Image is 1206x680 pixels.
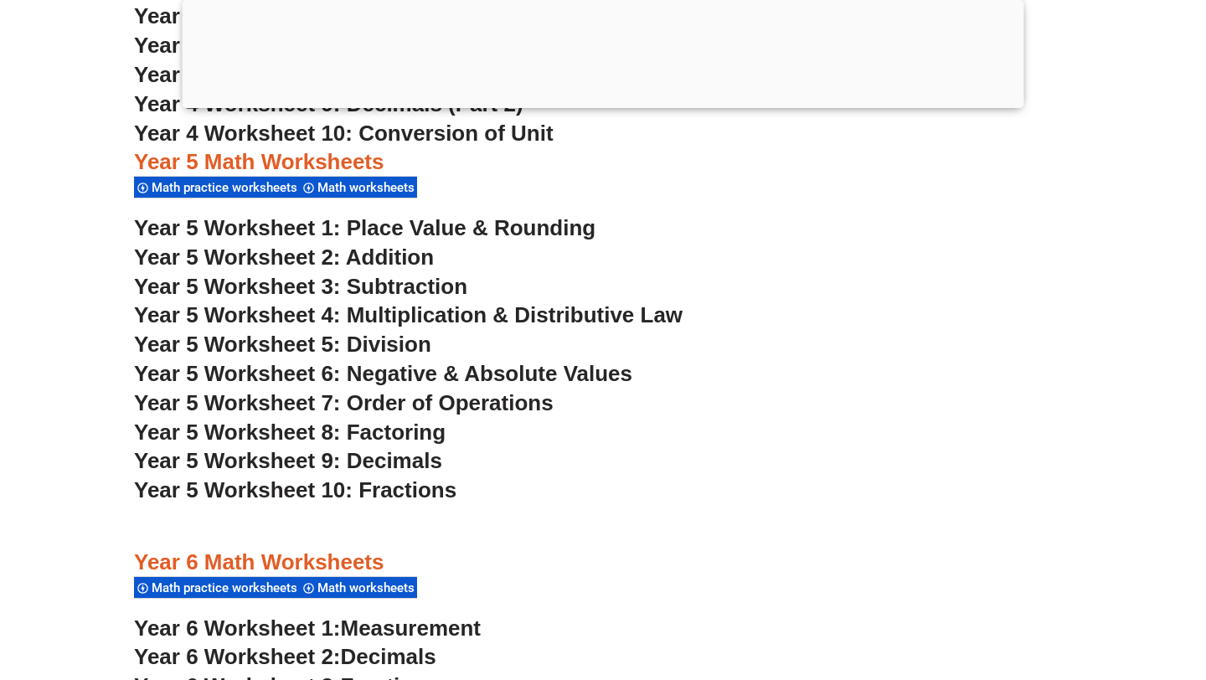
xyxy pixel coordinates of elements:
[134,390,554,415] a: Year 5 Worksheet 7: Order of Operations
[134,361,632,386] a: Year 5 Worksheet 6: Negative & Absolute Values
[134,420,446,445] a: Year 5 Worksheet 8: Factoring
[134,33,445,58] a: Year 4 Worksheet 7: Fractions
[134,245,434,270] a: Year 5 Worksheet 2: Addition
[317,580,420,595] span: Math worksheets
[300,576,417,599] div: Math worksheets
[317,180,420,195] span: Math worksheets
[134,121,554,146] a: Year 4 Worksheet 10: Conversion of Unit
[300,176,417,198] div: Math worksheets
[134,215,595,240] a: Year 5 Worksheet 1: Place Value & Rounding
[134,616,481,641] a: Year 6 Worksheet 1:Measurement
[134,3,431,28] a: Year 4 Worksheet 6: Division
[134,549,1072,577] h3: Year 6 Math Worksheets
[134,448,442,473] a: Year 5 Worksheet 9: Decimals
[134,62,523,87] a: Year 4 Worksheet 8: Decimals (Part 1)
[134,616,341,641] span: Year 6 Worksheet 1:
[919,491,1206,680] iframe: Chat Widget
[341,644,436,669] span: Decimals
[134,91,523,116] a: Year 4 Worksheet 9: Decimals (Part 2)
[134,302,683,327] a: Year 5 Worksheet 4: Multiplication & Distributive Law
[341,616,482,641] span: Measurement
[134,176,300,198] div: Math practice worksheets
[134,477,456,502] a: Year 5 Worksheet 10: Fractions
[134,332,431,357] a: Year 5 Worksheet 5: Division
[134,644,341,669] span: Year 6 Worksheet 2:
[152,180,302,195] span: Math practice worksheets
[134,148,1072,177] h3: Year 5 Math Worksheets
[134,644,436,669] a: Year 6 Worksheet 2:Decimals
[134,274,467,299] a: Year 5 Worksheet 3: Subtraction
[134,576,300,599] div: Math practice worksheets
[152,580,302,595] span: Math practice worksheets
